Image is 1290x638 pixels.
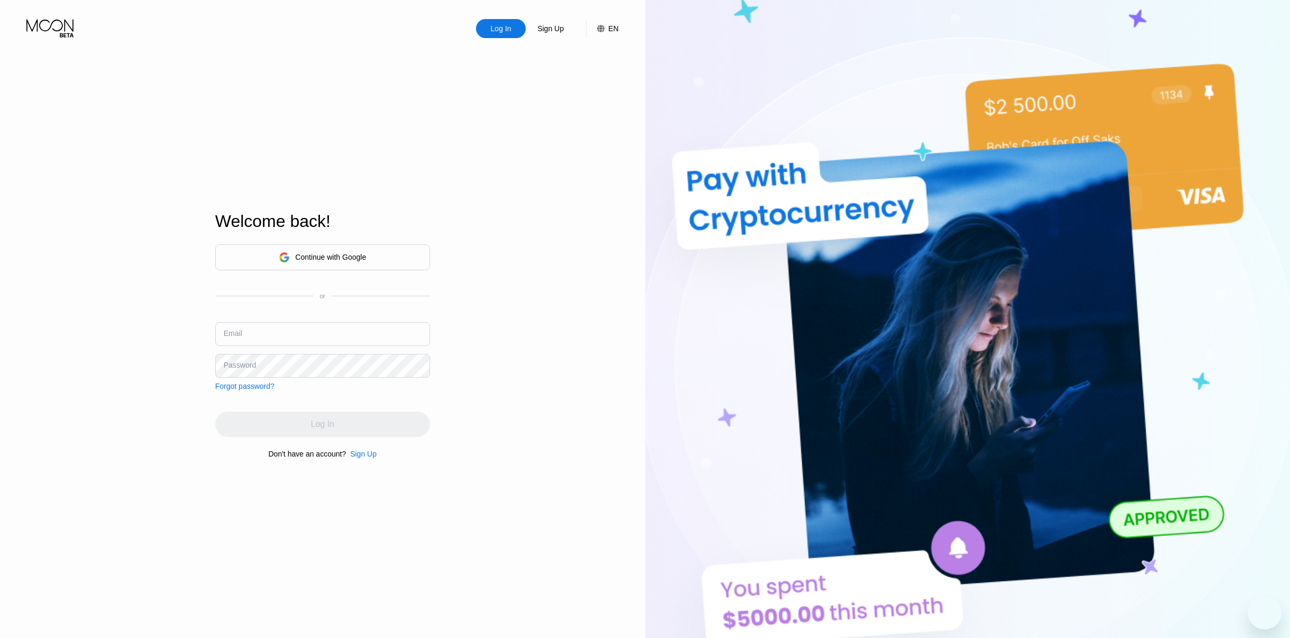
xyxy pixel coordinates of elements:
div: Log In [476,19,526,38]
div: Sign Up [536,23,565,34]
div: Sign Up [346,450,377,458]
div: Continue with Google [295,253,366,261]
div: Don't have an account? [269,450,346,458]
div: Continue with Google [215,244,430,270]
div: Email [224,329,242,338]
div: EN [586,19,618,38]
div: Forgot password? [215,382,275,390]
div: Welcome back! [215,212,430,231]
div: Password [224,361,256,369]
div: EN [608,24,618,33]
div: Log In [490,23,513,34]
div: Sign Up [350,450,377,458]
div: or [319,293,325,300]
div: Sign Up [526,19,575,38]
iframe: Кнопка запуска окна обмена сообщениями [1248,596,1282,630]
